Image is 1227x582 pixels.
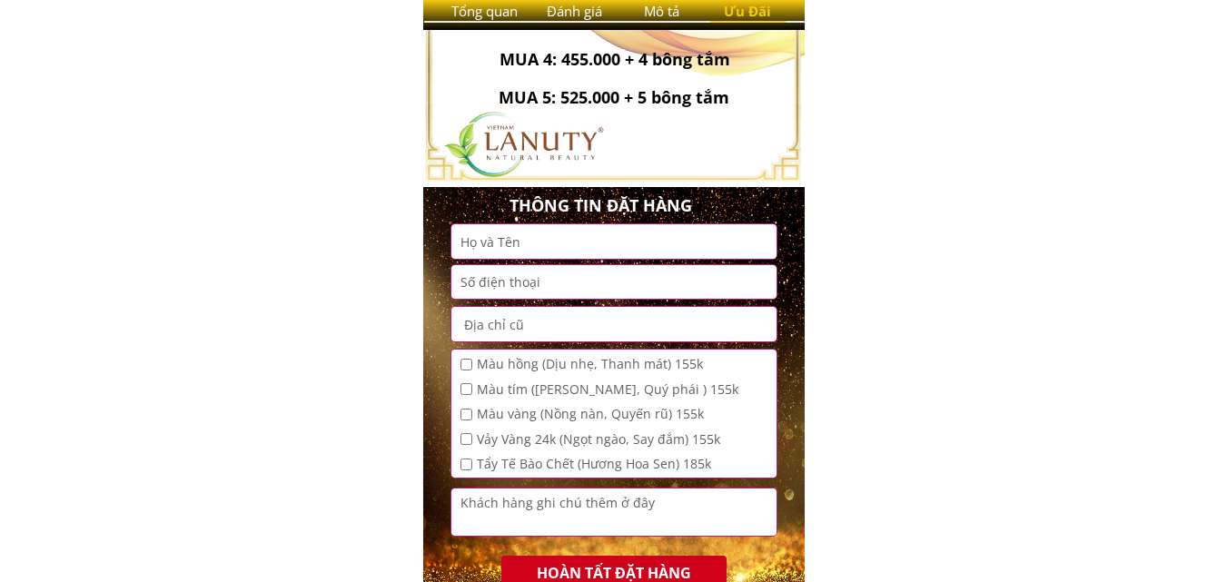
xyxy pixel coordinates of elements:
[465,84,764,111] h3: MUA 5: 525.000 + 5 bông tắm
[456,224,772,258] input: Họ và Tên
[497,192,705,219] h3: THÔNG TIN ĐẶT HÀNG
[477,454,738,474] span: Tẩy Tế Bào Chết (Hương Hoa Sen) 185k
[477,354,738,374] span: Màu hồng (Dịu nhẹ, Thanh mát) 155k
[477,380,738,400] span: Màu tím ([PERSON_NAME], Quý phái ) 155k
[477,429,738,449] span: Vảy Vàng 24k (Ngọt ngào, Say đắm) 155k
[456,307,772,341] input: Địa chỉ cũ
[465,46,764,73] h3: MUA 4: 455.000 + 4 bông tắm
[456,265,772,298] input: Số điện thoại
[477,404,738,424] span: Màu vàng (Nồng nàn, Quyến rũ) 155k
